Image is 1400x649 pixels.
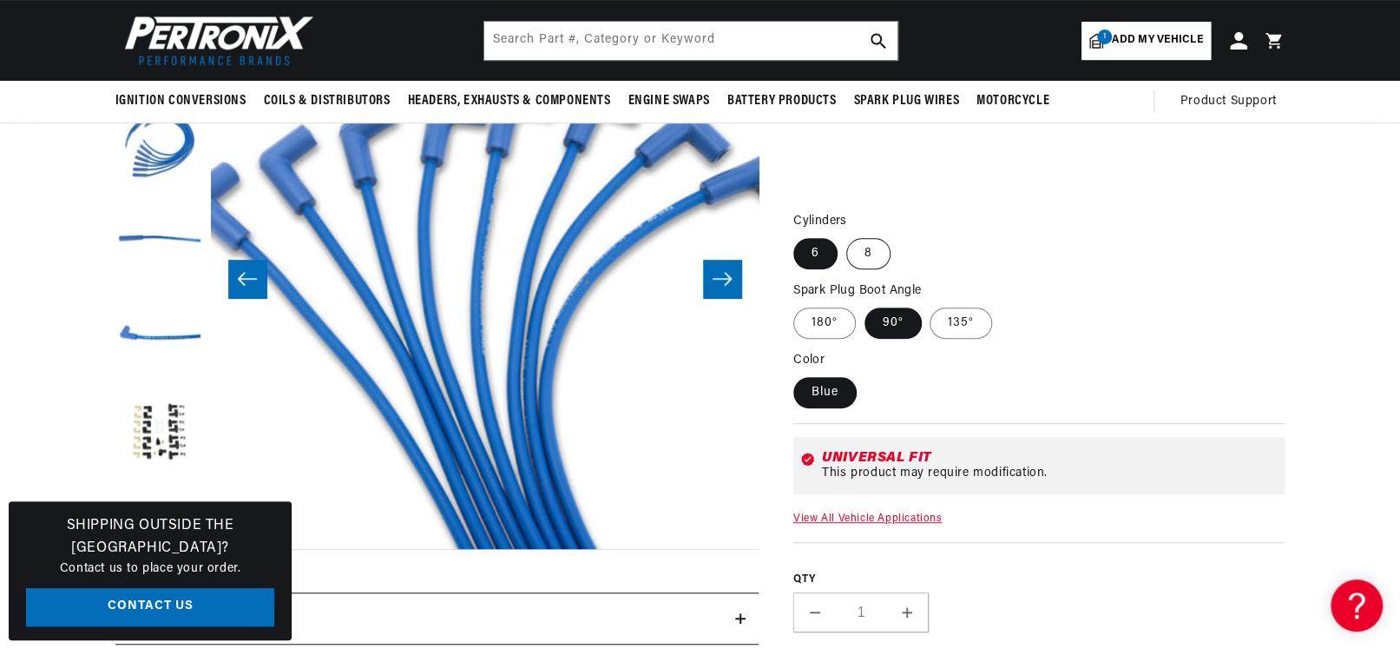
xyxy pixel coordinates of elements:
[793,212,849,230] legend: Cylinders
[793,377,857,408] label: Blue
[628,92,710,110] span: Engine Swaps
[115,202,202,288] button: Load image 4 in gallery view
[620,81,719,122] summary: Engine Swaps
[1112,32,1202,49] span: Add my vehicle
[864,308,922,339] label: 90°
[115,81,255,122] summary: Ignition Conversions
[853,92,959,110] span: Spark Plug Wires
[1081,22,1210,60] a: 1Add my vehicle
[976,92,1049,110] span: Motorcycle
[26,515,274,560] h3: Shipping Outside the [GEOGRAPHIC_DATA]?
[115,1,759,558] media-gallery: Gallery Viewer
[793,351,826,369] legend: Color
[930,308,992,339] label: 135°
[115,92,246,110] span: Ignition Conversions
[115,10,315,70] img: Pertronix
[968,81,1058,122] summary: Motorcycle
[845,81,968,122] summary: Spark Plug Wires
[115,393,202,480] button: Load image 6 in gallery view
[793,281,923,300] legend: Spark Plug Boot Angle
[793,308,856,339] label: 180°
[1180,81,1285,123] summary: Product Support
[1180,92,1277,111] span: Product Support
[859,22,897,60] button: search button
[115,593,759,644] summary: Features & Benefits
[1097,30,1112,44] span: 1
[228,260,266,298] button: Slide left
[115,297,202,384] button: Load image 5 in gallery view
[793,513,942,524] a: View All Vehicle Applications
[822,451,1278,465] div: Universal Fit
[255,81,399,122] summary: Coils & Distributors
[115,488,202,575] button: Load image 7 in gallery view
[822,467,1278,480] div: This product may require modification.
[846,238,891,269] label: 8
[26,588,274,627] a: Contact Us
[727,92,837,110] span: Battery Products
[484,22,897,60] input: Search Part #, Category or Keyword
[264,92,391,110] span: Coils & Distributors
[115,106,202,193] button: Load image 3 in gallery view
[793,573,1285,587] label: QTY
[26,560,274,579] p: Contact us to place your order.
[719,81,845,122] summary: Battery Products
[408,92,611,110] span: Headers, Exhausts & Components
[703,260,741,298] button: Slide right
[399,81,620,122] summary: Headers, Exhausts & Components
[793,238,838,269] label: 6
